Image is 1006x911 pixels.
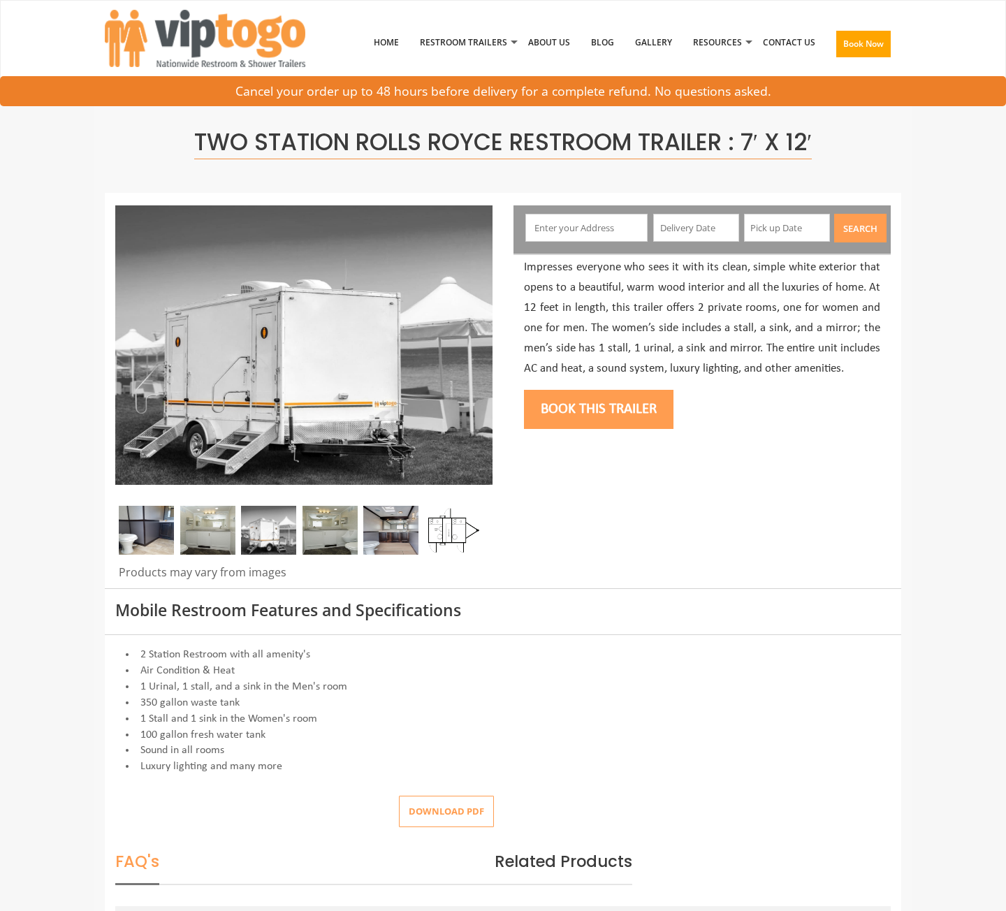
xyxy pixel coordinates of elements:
button: Book Now [836,31,891,57]
div: Products may vary from images [115,564,493,588]
a: About Us [518,6,581,79]
img: Gel 2 station 02 [180,506,235,555]
input: Enter your Address [525,214,648,242]
li: 1 Stall and 1 sink in the Women's room [115,711,891,727]
li: 100 gallon fresh water tank [115,727,891,743]
a: Gallery [625,6,683,79]
a: Blog [581,6,625,79]
span: Two Station Rolls Royce Restroom Trailer : 7′ x 12′ [194,126,812,159]
a: Home [363,6,409,79]
img: A close view of inside of a station with a stall, mirror and cabinets [363,506,418,555]
img: A close view of inside of a station with a stall, mirror and cabinets [119,506,174,555]
input: Delivery Date [653,214,739,242]
span: Related Products [495,850,632,873]
li: Luxury lighting and many more [115,759,891,775]
a: Resources [683,6,752,79]
p: Impresses everyone who sees it with its clean, simple white exterior that opens to a beautiful, w... [524,258,880,379]
li: 350 gallon waste tank [115,695,891,711]
button: Search [834,214,887,242]
a: Restroom Trailers [409,6,518,79]
input: Pick up Date [744,214,830,242]
li: Air Condition & Heat [115,663,891,679]
img: Side view of two station restroom trailer with separate doors for males and females [115,205,493,485]
a: Download pdf [388,805,494,817]
li: Sound in all rooms [115,743,891,759]
img: A mini restroom trailer with two separate stations and separate doors for males and females [241,506,296,555]
img: Gel 2 station 03 [302,506,358,555]
li: 1 Urinal, 1 stall, and a sink in the Men's room [115,679,891,695]
a: Contact Us [752,6,826,79]
img: Floor Plan of 2 station restroom with sink and toilet [424,506,479,555]
button: Download pdf [399,796,494,827]
h3: Mobile Restroom Features and Specifications [115,602,891,619]
img: VIPTOGO [105,10,305,67]
li: 2 Station Restroom with all amenity's [115,647,891,663]
span: FAQ's [115,850,159,885]
button: Book this trailer [524,390,673,429]
a: Book Now [826,6,901,87]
